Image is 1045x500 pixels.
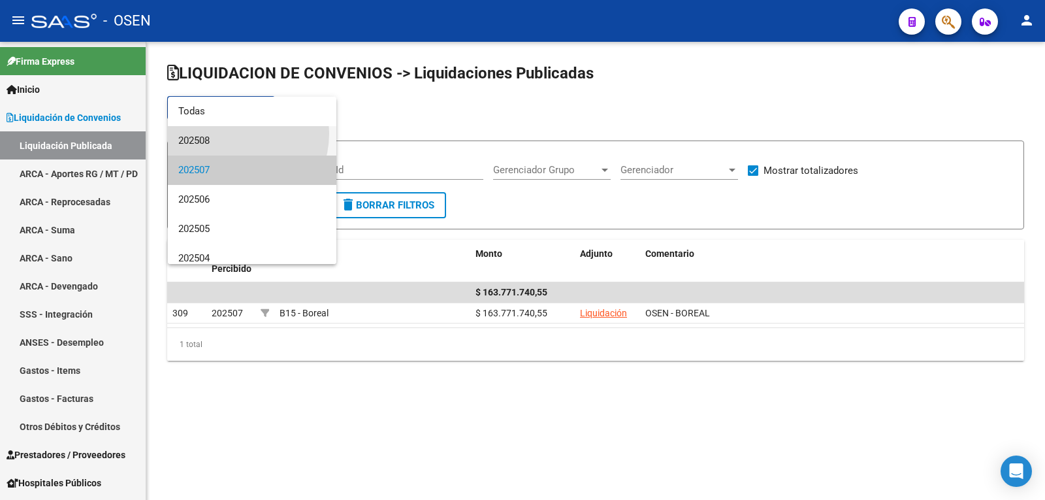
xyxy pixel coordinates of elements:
[178,156,326,185] span: 202507
[1001,456,1032,487] div: Open Intercom Messenger
[178,214,326,244] span: 202505
[178,126,326,156] span: 202508
[178,97,326,126] span: Todas
[178,185,326,214] span: 202506
[178,244,326,273] span: 202504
